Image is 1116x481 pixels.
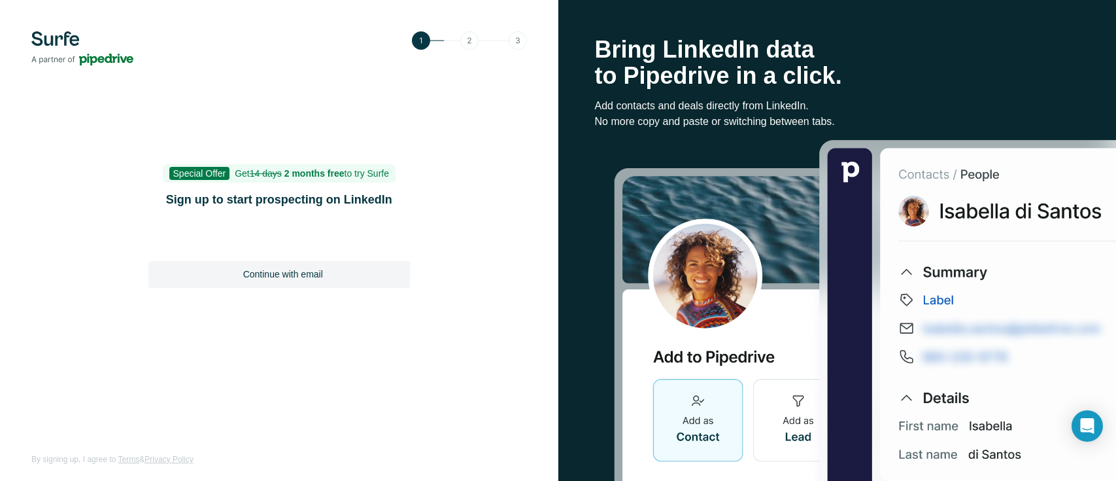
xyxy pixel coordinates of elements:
[142,226,416,255] iframe: Sign in with Google Button
[148,190,410,209] h1: Sign up to start prospecting on LinkedIn
[595,98,1080,114] p: Add contacts and deals directly from LinkedIn.
[1072,410,1103,442] div: Open Intercom Messenger
[595,37,1080,89] h1: Bring LinkedIn data to Pipedrive in a click.
[243,268,323,281] span: Continue with email
[235,168,389,179] span: Get to try Surfe
[169,167,230,180] span: Special Offer
[284,168,345,179] b: 2 months free
[595,114,1080,130] p: No more copy and paste or switching between tabs.
[31,455,116,464] span: By signing up, I agree to
[31,31,133,65] img: Surfe's logo
[614,139,1116,481] img: Surfe Stock Photo - Selling good vibes
[412,31,527,50] img: Step 1
[250,168,282,179] s: 14 days
[144,455,194,464] a: Privacy Policy
[118,455,140,464] a: Terms
[139,455,144,464] span: &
